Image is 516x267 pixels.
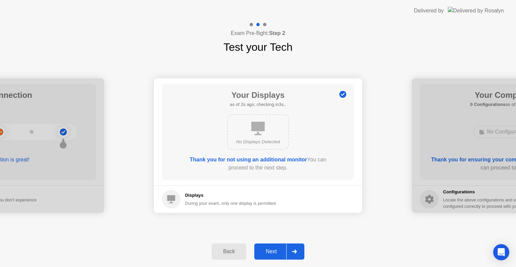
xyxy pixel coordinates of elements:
div: No Displays Detected [233,139,283,145]
button: Back [212,243,246,260]
h5: as of 2s ago, checking in3s.. [230,101,286,108]
div: You can proceed to the next step. [181,156,335,172]
div: Delivered by [414,7,444,15]
h1: Test your Tech [223,39,293,55]
button: Next [254,243,304,260]
img: Delivered by Rosalyn [448,7,504,14]
h1: Your Displays [230,89,286,101]
h4: Exam Pre-flight: [231,29,285,37]
div: During your exam, only one display is permitted [185,200,276,206]
b: Thank you for not using an additional monitor [190,157,307,162]
b: Step 2 [269,30,285,36]
div: Back [214,249,244,255]
div: Next [256,249,286,255]
div: Open Intercom Messenger [493,244,509,260]
h5: Displays [185,192,276,199]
